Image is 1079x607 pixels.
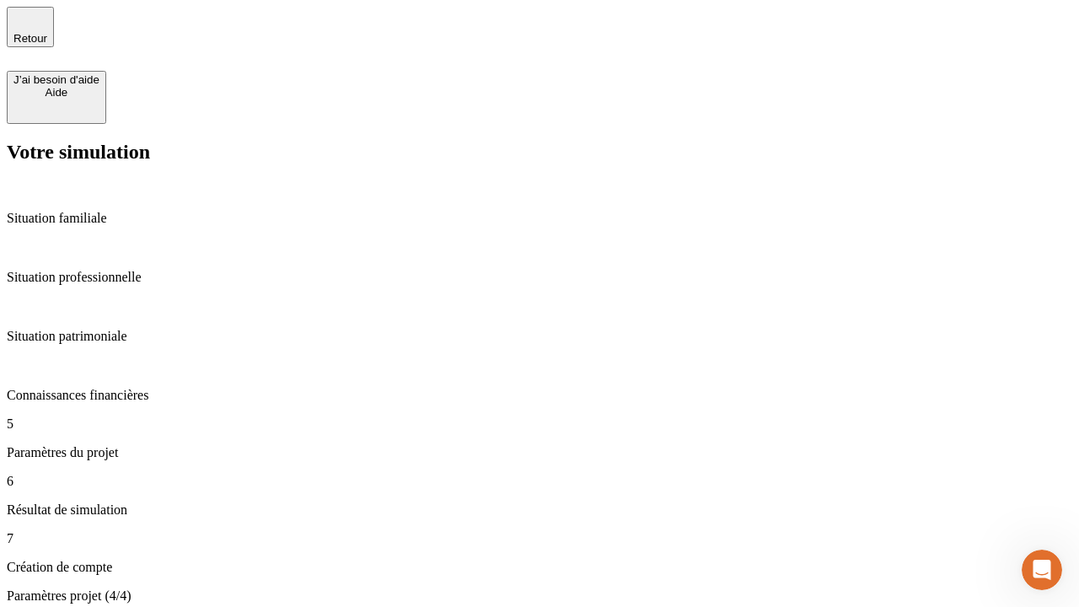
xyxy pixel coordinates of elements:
h2: Votre simulation [7,141,1072,164]
p: Situation patrimoniale [7,329,1072,344]
p: 6 [7,474,1072,489]
div: J’ai besoin d'aide [13,73,99,86]
span: Retour [13,32,47,45]
p: 5 [7,416,1072,432]
button: Retour [7,7,54,47]
p: Paramètres projet (4/4) [7,588,1072,604]
div: Aide [13,86,99,99]
p: Résultat de simulation [7,502,1072,518]
p: Situation professionnelle [7,270,1072,285]
p: Connaissances financières [7,388,1072,403]
p: Situation familiale [7,211,1072,226]
iframe: Intercom live chat [1022,550,1062,590]
button: J’ai besoin d'aideAide [7,71,106,124]
p: 7 [7,531,1072,546]
p: Paramètres du projet [7,445,1072,460]
p: Création de compte [7,560,1072,575]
